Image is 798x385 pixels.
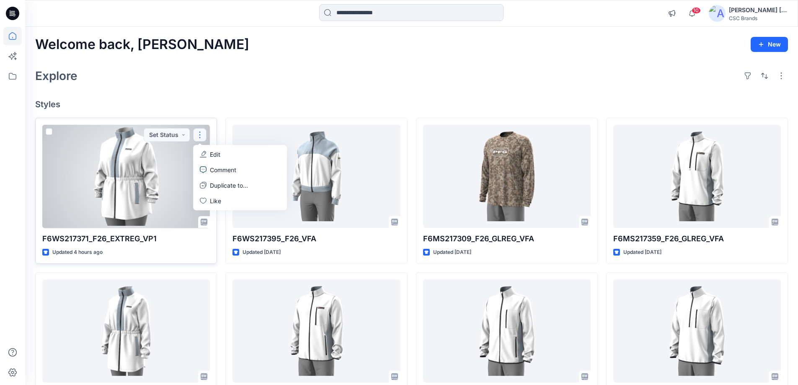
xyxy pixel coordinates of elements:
div: CSC Brands [729,15,788,21]
p: Updated [DATE] [433,248,471,257]
p: Updated 4 hours ago [52,248,103,257]
h2: Welcome back, [PERSON_NAME] [35,37,249,52]
a: F6WS217371_F26_EXTREG_VP1 [42,125,210,228]
p: F6WS217395_F26_VFA [232,233,400,245]
p: Duplicate to... [210,181,248,190]
p: Like [210,196,221,205]
h4: Styles [35,99,788,109]
p: Comment [210,165,236,174]
p: Updated [DATE] [623,248,661,257]
a: F6MS217360_F26_GLREG_VFA [232,279,400,383]
div: [PERSON_NAME] [PERSON_NAME] [729,5,788,15]
p: F6WS217371_F26_EXTREG_VP1 [42,233,210,245]
a: F6MS217359_F26_GLREG_VFA [613,125,781,228]
a: F6MS217309_F26_GLREG_VFA [423,125,591,228]
h2: Explore [35,69,77,83]
p: F6MS217359_F26_GLREG_VFA [613,233,781,245]
a: F6MS217360_F26_PAREG_VP1 [423,279,591,383]
a: Edit [195,147,285,162]
a: F6WS217371_F26_GLREG_VFA [42,279,210,383]
span: 10 [692,7,701,14]
a: F6MS217359_F26_PAREG_VP1 [613,279,781,383]
p: Edit [210,150,220,159]
button: New [751,37,788,52]
img: avatar [709,5,726,22]
p: Updated [DATE] [243,248,281,257]
a: F6WS217395_F26_VFA [232,125,400,228]
p: F6MS217309_F26_GLREG_VFA [423,233,591,245]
